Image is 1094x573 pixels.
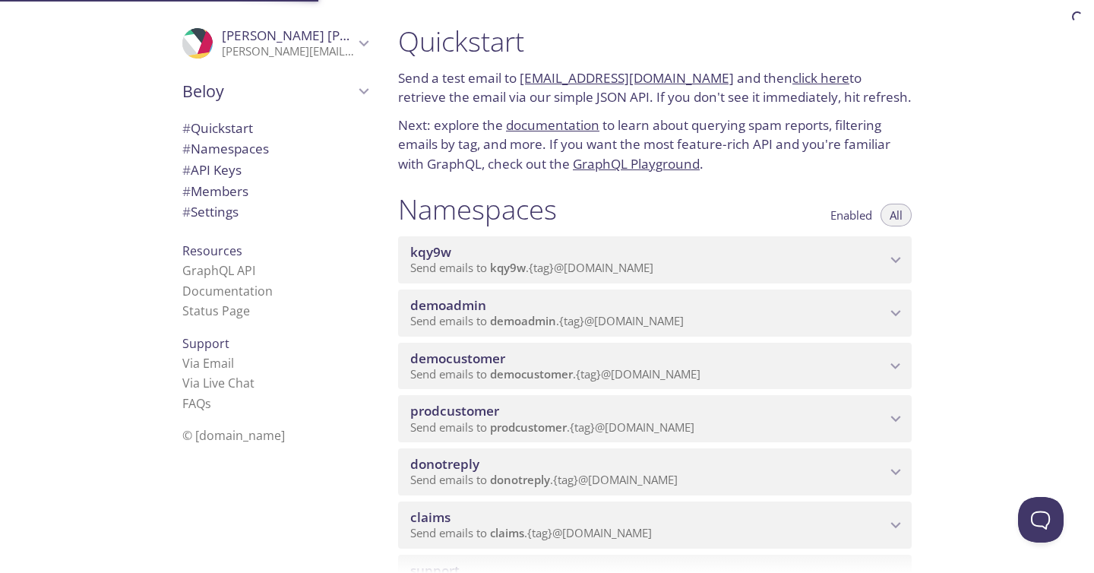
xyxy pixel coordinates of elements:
span: # [182,140,191,157]
div: democustomer namespace [398,343,912,390]
span: Resources [182,242,242,259]
div: Beloy [170,71,380,111]
span: # [182,203,191,220]
button: All [881,204,912,226]
div: prodcustomer namespace [398,395,912,442]
div: donotreply namespace [398,448,912,495]
div: API Keys [170,160,380,181]
span: demoadmin [410,296,486,314]
span: # [182,182,191,200]
div: Dianne Villaflor [170,18,380,68]
span: Send emails to . {tag} @[DOMAIN_NAME] [410,419,694,435]
a: [EMAIL_ADDRESS][DOMAIN_NAME] [520,69,734,87]
h1: Namespaces [398,192,557,226]
a: documentation [506,116,599,134]
a: Via Live Chat [182,375,255,391]
div: Quickstart [170,118,380,139]
h1: Quickstart [398,24,912,59]
p: Send a test email to and then to retrieve the email via our simple JSON API. If you don't see it ... [398,68,912,107]
span: Send emails to . {tag} @[DOMAIN_NAME] [410,313,684,328]
span: Send emails to . {tag} @[DOMAIN_NAME] [410,260,653,275]
a: GraphQL API [182,262,255,279]
span: prodcustomer [490,419,567,435]
span: kqy9w [410,243,451,261]
a: FAQ [182,395,211,412]
span: donotreply [490,472,550,487]
button: Enabled [821,204,881,226]
p: [PERSON_NAME][EMAIL_ADDRESS][DOMAIN_NAME] [222,44,354,59]
span: Namespaces [182,140,269,157]
div: demoadmin namespace [398,290,912,337]
span: Quickstart [182,119,253,137]
p: Next: explore the to learn about querying spam reports, filtering emails by tag, and more. If you... [398,116,912,174]
a: Documentation [182,283,273,299]
span: Members [182,182,248,200]
span: s [205,395,211,412]
div: Members [170,181,380,202]
div: kqy9w namespace [398,236,912,283]
span: donotreply [410,455,479,473]
span: claims [490,525,524,540]
span: Send emails to . {tag} @[DOMAIN_NAME] [410,366,700,381]
div: Team Settings [170,201,380,223]
span: democustomer [490,366,573,381]
span: Settings [182,203,239,220]
span: Send emails to . {tag} @[DOMAIN_NAME] [410,472,678,487]
span: Beloy [182,81,354,102]
span: prodcustomer [410,402,499,419]
span: © [DOMAIN_NAME] [182,427,285,444]
iframe: Help Scout Beacon - Open [1018,497,1064,543]
div: claims namespace [398,502,912,549]
span: claims [410,508,451,526]
span: democustomer [410,350,505,367]
span: Support [182,335,229,352]
span: [PERSON_NAME] [PERSON_NAME] [222,27,430,44]
a: GraphQL Playground [573,155,700,173]
span: API Keys [182,161,242,179]
a: click here [792,69,849,87]
span: Send emails to . {tag} @[DOMAIN_NAME] [410,525,652,540]
a: Status Page [182,302,250,319]
span: kqy9w [490,260,526,275]
span: # [182,119,191,137]
span: demoadmin [490,313,556,328]
a: Via Email [182,355,234,372]
span: # [182,161,191,179]
div: Namespaces [170,138,380,160]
